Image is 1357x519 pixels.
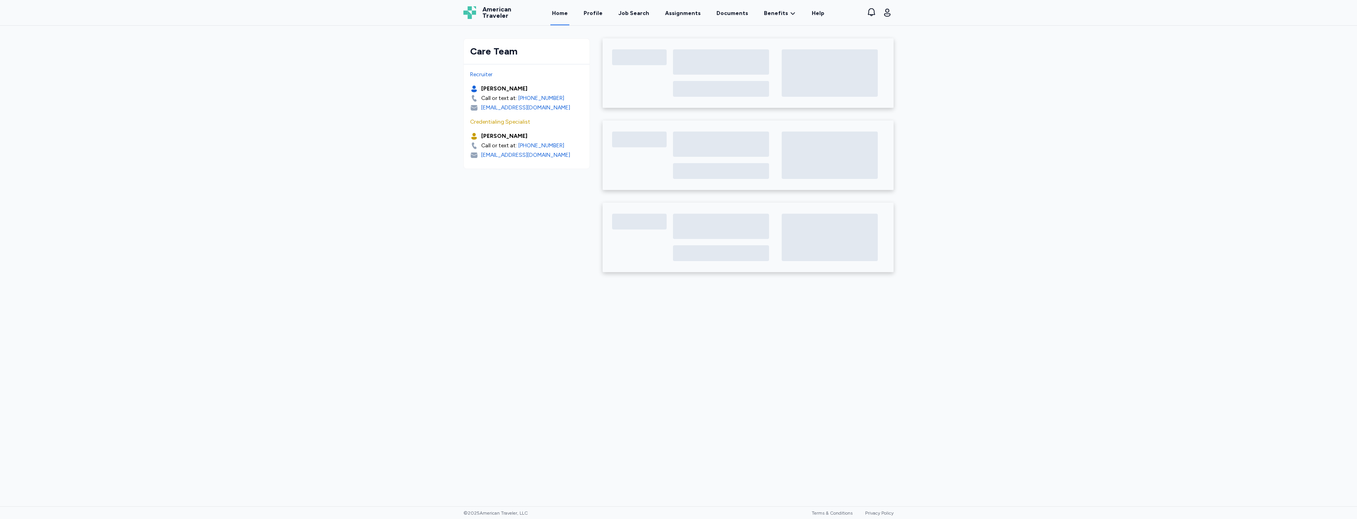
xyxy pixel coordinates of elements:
[481,85,527,93] div: [PERSON_NAME]
[481,104,570,112] div: [EMAIL_ADDRESS][DOMAIN_NAME]
[481,132,527,140] div: [PERSON_NAME]
[764,9,788,17] span: Benefits
[470,71,583,79] div: Recruiter
[550,1,569,25] a: Home
[470,45,583,58] div: Care Team
[812,510,852,516] a: Terms & Conditions
[463,6,476,19] img: Logo
[481,151,570,159] div: [EMAIL_ADDRESS][DOMAIN_NAME]
[618,9,649,17] div: Job Search
[463,510,528,516] span: © 2025 American Traveler, LLC
[481,142,517,150] div: Call or text at:
[470,118,583,126] div: Credentialing Specialist
[764,9,796,17] a: Benefits
[482,6,511,19] span: American Traveler
[518,94,564,102] a: [PHONE_NUMBER]
[518,142,564,150] a: [PHONE_NUMBER]
[865,510,894,516] a: Privacy Policy
[481,94,517,102] div: Call or text at:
